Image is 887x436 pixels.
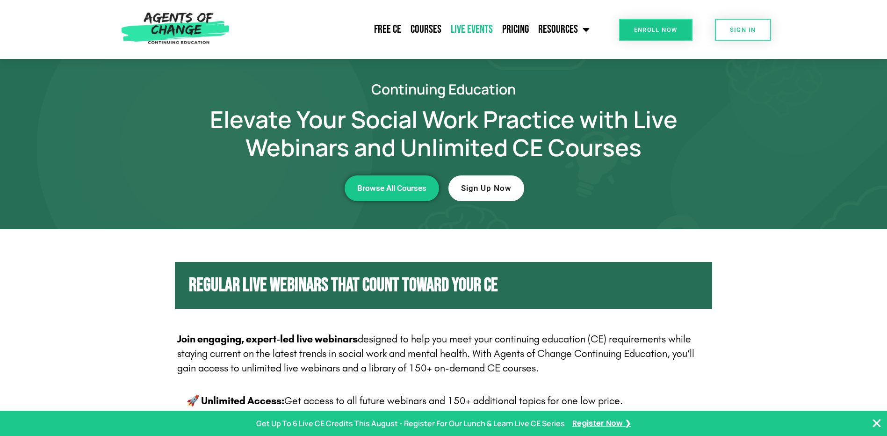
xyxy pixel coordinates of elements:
a: Enroll Now [619,19,692,41]
a: Browse All Courses [345,175,439,201]
span: Get access to all future webinars and 150+ additional topics for one low price. [284,395,623,407]
a: Free CE [369,18,406,41]
span: Sign Up Now [461,184,512,192]
span: Browse All Courses [357,184,426,192]
nav: Menu [234,18,594,41]
h1: Elevate Your Social Work Practice with Live Webinars and Unlimited CE Courses [177,105,710,161]
h2: Continuing Education [177,82,710,96]
b: 🚀 Unlimited Access: [187,395,284,407]
a: SIGN IN [715,19,771,41]
p: designed to help you meet your continuing education (CE) requirements while staying current on th... [177,332,701,375]
a: Courses [406,18,446,41]
span: SIGN IN [730,27,756,33]
span: Enroll Now [634,27,678,33]
a: Live Events [446,18,498,41]
strong: Join engaging, expert-led live webinars [177,333,358,345]
p: Get Up To 6 Live CE Credits This August - Register For Our Lunch & Learn Live CE Series [256,417,565,430]
a: Sign Up Now [448,175,524,201]
button: Close Banner [871,418,882,429]
a: Pricing [498,18,534,41]
h2: Regular Live Webinars That Count Toward Your CE [189,276,698,295]
a: Register Now ❯ [572,417,631,430]
a: Resources [534,18,594,41]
